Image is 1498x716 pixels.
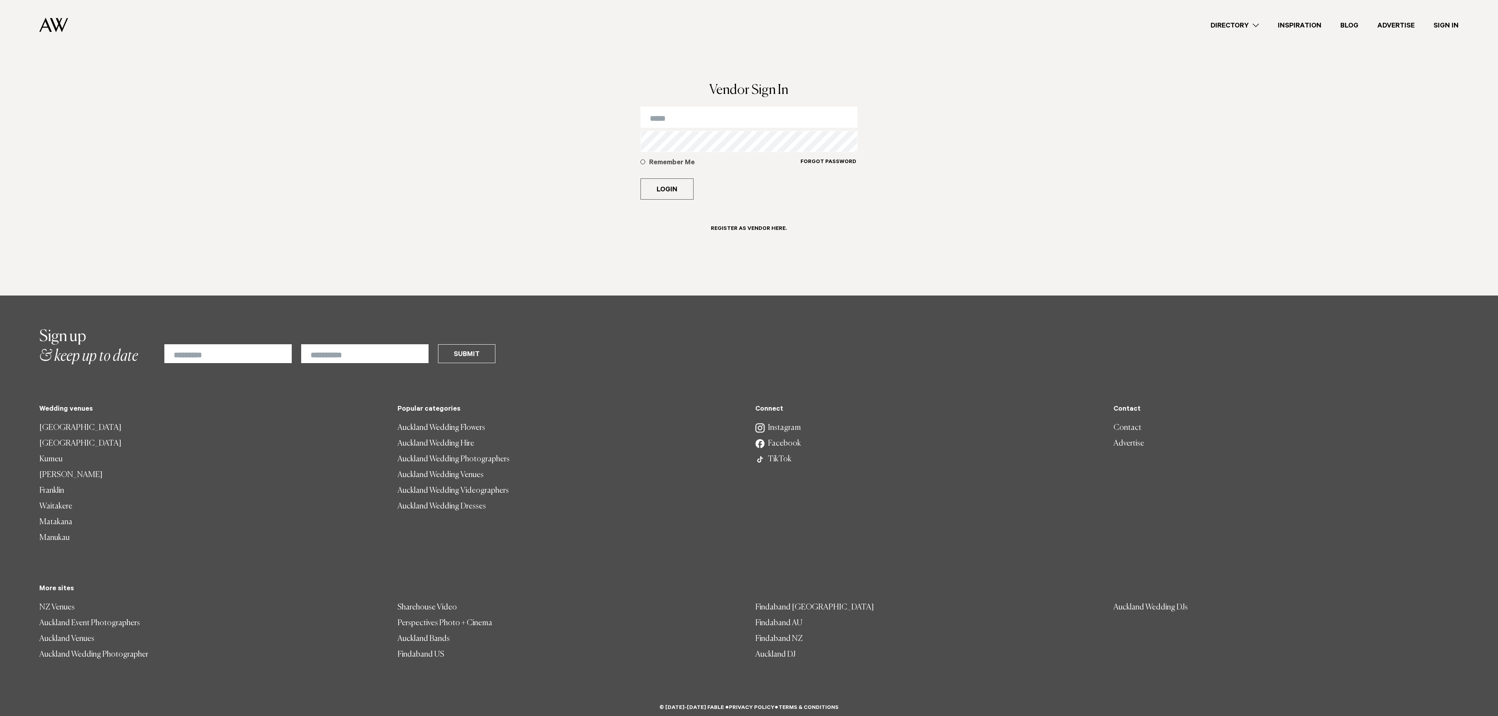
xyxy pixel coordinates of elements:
a: Manukau [39,530,385,546]
h1: Vendor Sign In [640,84,858,97]
a: Auckland Wedding Venues [398,467,743,483]
h6: © [DATE]-[DATE] FABLE ● ● [39,702,1459,714]
a: Waitakere [39,499,385,514]
a: [PERSON_NAME] [39,467,385,483]
button: Login [640,178,694,200]
h5: More sites [39,585,1459,593]
a: Auckland Venues [39,631,385,647]
h5: Connect [755,406,1101,414]
a: Facebook [755,436,1101,452]
h2: & keep up to date [39,327,138,366]
a: Forgot Password [800,158,857,175]
h5: Popular categories [398,406,743,414]
a: Terms & Conditions [778,705,839,711]
a: Blog [1331,20,1368,31]
a: Auckland Wedding Photographer [39,647,385,663]
a: Instagram [755,420,1101,436]
a: Auckland Wedding Hire [398,436,743,452]
a: Findaband US [398,647,743,663]
a: NZ Venues [39,600,385,615]
a: Contact [1113,420,1459,436]
a: Auckland Wedding Videographers [398,483,743,499]
a: Auckland Bands [398,631,743,647]
a: Auckland Wedding Flowers [398,420,743,436]
a: Auckland Wedding Photographers [398,452,743,467]
h6: Forgot Password [801,159,856,166]
a: Kumeu [39,452,385,467]
img: Auckland Weddings Logo [39,18,68,32]
a: [GEOGRAPHIC_DATA] [39,436,385,452]
a: Advertise [1113,436,1459,452]
a: Perspectives Photo + Cinema [398,615,743,631]
button: Submit [438,344,495,363]
a: Sign In [1424,20,1468,31]
h6: Register as Vendor here. [711,226,787,233]
a: Advertise [1368,20,1424,31]
a: Matakana [39,514,385,530]
a: [GEOGRAPHIC_DATA] [39,420,385,436]
h5: Remember Me [649,158,800,168]
h5: Contact [1113,406,1459,414]
a: Franklin [39,483,385,499]
a: Findaband [GEOGRAPHIC_DATA] [755,600,1101,615]
a: Register as Vendor here. [701,218,796,244]
a: Inspiration [1268,20,1331,31]
a: Auckland Wedding DJs [1113,600,1459,615]
a: Sharehouse Video [398,600,743,615]
a: Auckland Event Photographers [39,615,385,631]
a: Auckland DJ [755,647,1101,663]
a: Directory [1201,20,1268,31]
span: Sign up [39,329,86,345]
a: Findaband NZ [755,631,1101,647]
h5: Wedding venues [39,406,385,414]
a: Privacy Policy [729,705,775,711]
a: Auckland Wedding Dresses [398,499,743,514]
a: TikTok [755,452,1101,467]
a: Findaband AU [755,615,1101,631]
